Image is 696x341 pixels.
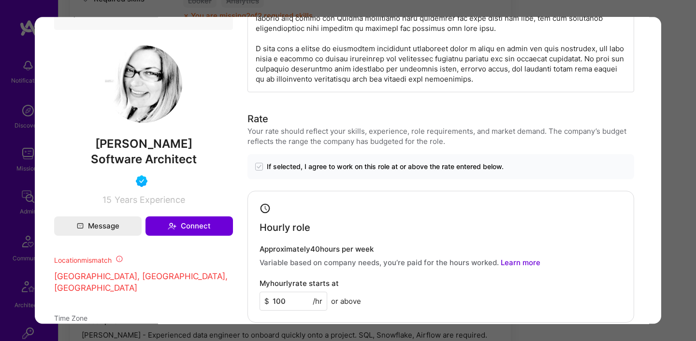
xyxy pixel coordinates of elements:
input: XXX [260,292,327,311]
i: icon Connect [168,222,176,230]
span: [PERSON_NAME] [54,137,233,151]
a: Learn more [501,258,540,267]
p: Variable based on company needs, you’re paid for the hours worked. [260,257,622,268]
h4: Approximately 40 hours per week [260,245,622,254]
button: Message [54,216,142,236]
a: User Avatar [105,115,182,125]
button: Connect [145,216,233,236]
div: Rate [247,112,268,127]
i: icon Mail [77,223,84,229]
span: 15 [102,195,112,205]
span: /hr [313,296,322,306]
span: If selected, I agree to work on this role at or above the rate entered below. [267,162,504,172]
img: User Avatar [105,45,182,123]
p: [GEOGRAPHIC_DATA], [GEOGRAPHIC_DATA], [GEOGRAPHIC_DATA] [54,271,233,294]
img: Vetted A.Teamer [136,175,147,187]
h4: Hourly role [260,222,310,233]
div: Your rate should reflect your skills, experience, role requirements, and market demand. The compa... [247,127,634,147]
span: or above [331,296,361,306]
i: icon Clock [260,203,271,214]
span: Software Architect [91,152,197,166]
h4: My hourly rate starts at [260,279,339,288]
span: Years Experience [115,195,185,205]
span: $ [264,296,269,306]
div: modal [35,17,661,324]
span: Time Zone [54,314,87,323]
div: Location mismatch [54,255,233,265]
